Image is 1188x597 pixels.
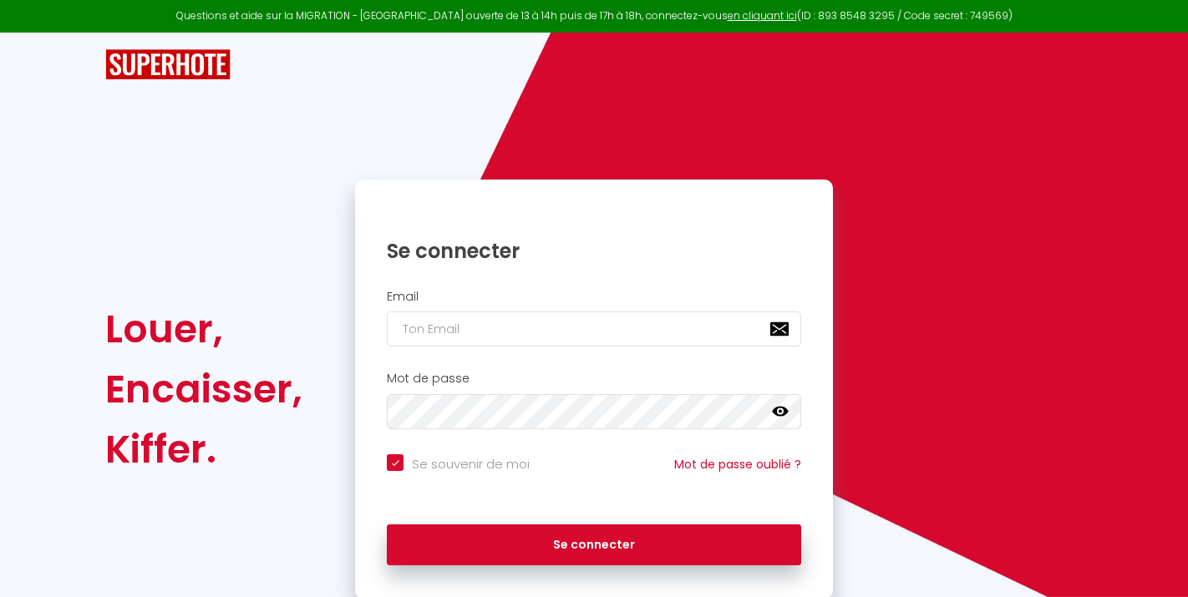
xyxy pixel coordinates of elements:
[105,299,302,359] div: Louer,
[387,372,801,386] h2: Mot de passe
[387,524,801,566] button: Se connecter
[105,419,302,479] div: Kiffer.
[674,456,801,473] a: Mot de passe oublié ?
[387,238,801,264] h1: Se connecter
[387,290,801,304] h2: Email
[728,8,797,23] a: en cliquant ici
[105,359,302,419] div: Encaisser,
[387,311,801,347] input: Ton Email
[105,49,231,80] img: SuperHote logo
